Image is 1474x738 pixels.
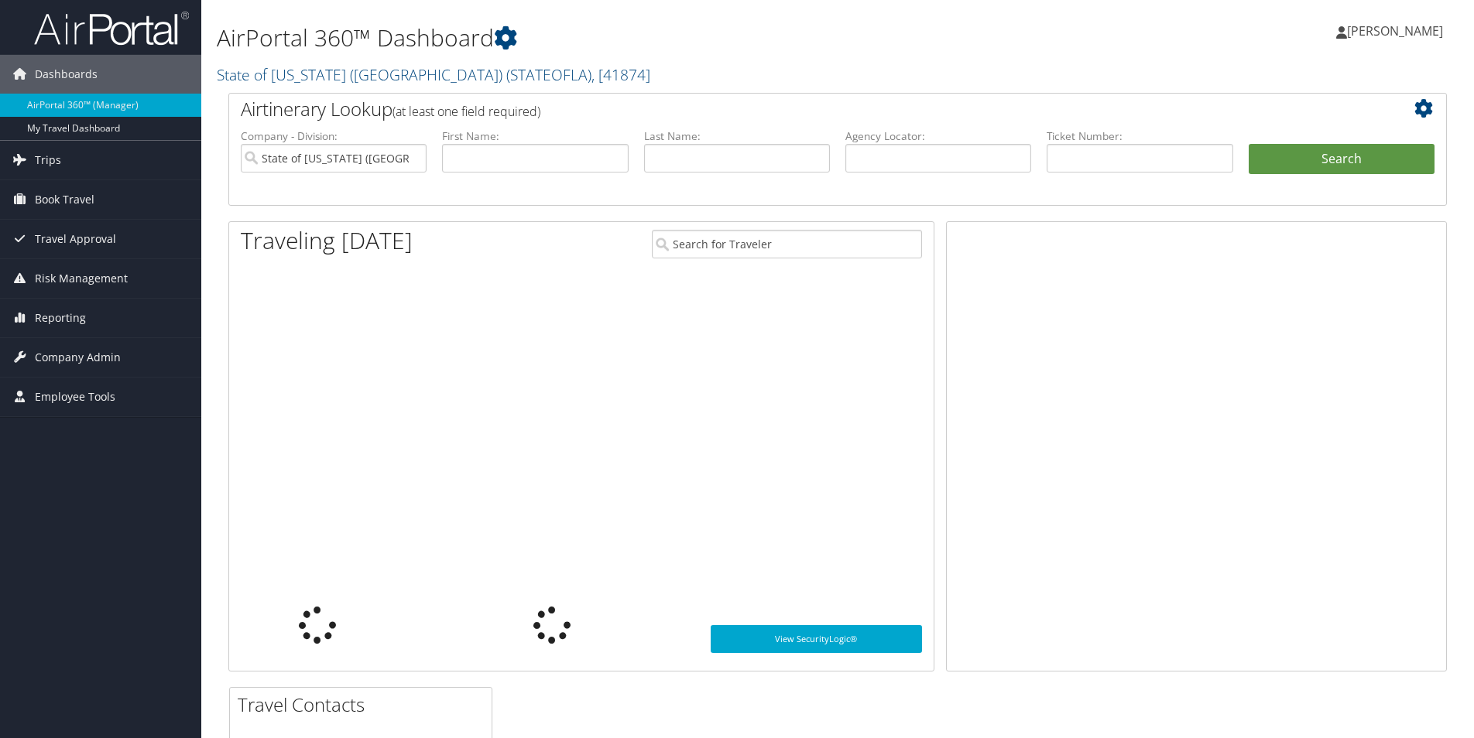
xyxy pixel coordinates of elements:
[652,230,922,258] input: Search for Traveler
[845,128,1031,144] label: Agency Locator:
[35,55,98,94] span: Dashboards
[1336,8,1459,54] a: [PERSON_NAME]
[644,128,830,144] label: Last Name:
[711,625,922,653] a: View SecurityLogic®
[1347,22,1443,39] span: [PERSON_NAME]
[241,96,1333,122] h2: Airtinerary Lookup
[34,10,189,46] img: airportal-logo.png
[35,338,121,377] span: Company Admin
[35,220,116,258] span: Travel Approval
[392,103,540,120] span: (at least one field required)
[35,180,94,219] span: Book Travel
[591,64,650,85] span: , [ 41874 ]
[1249,144,1435,175] button: Search
[506,64,591,85] span: ( STATEOFLA )
[35,259,128,298] span: Risk Management
[35,299,86,337] span: Reporting
[241,224,413,257] h1: Traveling [DATE]
[241,128,427,144] label: Company - Division:
[35,378,115,416] span: Employee Tools
[238,692,492,718] h2: Travel Contacts
[217,64,650,85] a: State of [US_STATE] ([GEOGRAPHIC_DATA])
[35,141,61,179] span: Trips
[217,22,1044,54] h1: AirPortal 360™ Dashboard
[442,128,628,144] label: First Name:
[1047,128,1232,144] label: Ticket Number:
